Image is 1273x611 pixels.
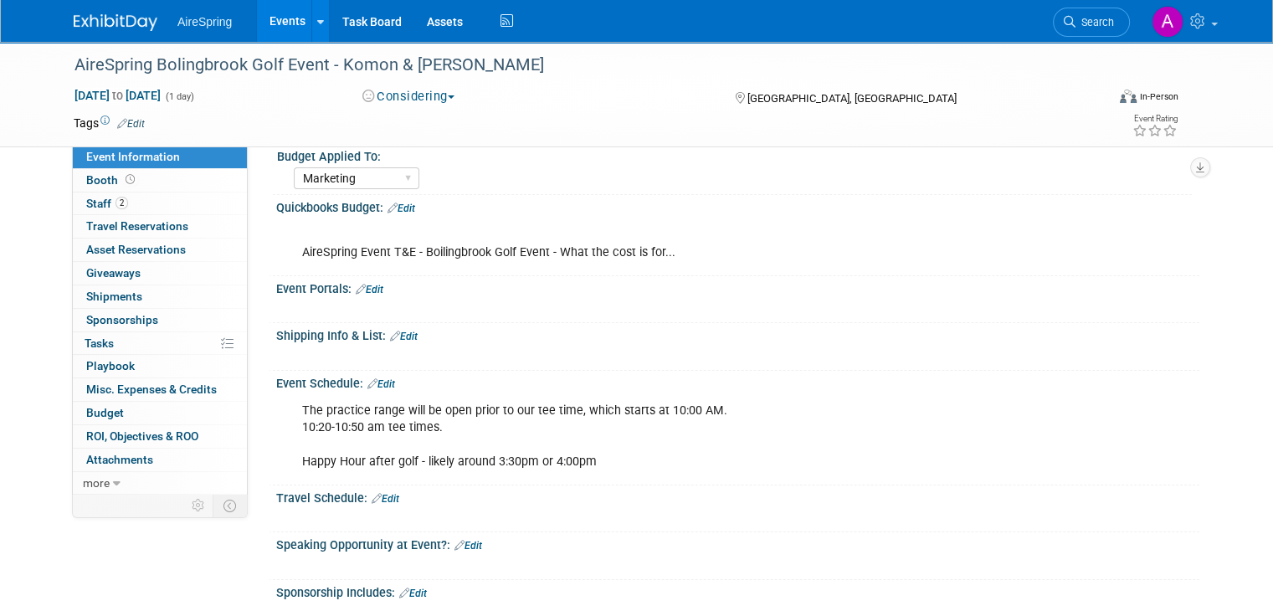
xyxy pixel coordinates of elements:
[73,215,247,238] a: Travel Reservations
[117,118,145,130] a: Edit
[276,371,1199,393] div: Event Schedule:
[1152,6,1183,38] img: Angie Handal
[277,144,1192,165] div: Budget Applied To:
[110,89,126,102] span: to
[290,394,1020,478] div: The practice range will be open prior to our tee time, which starts at 10:00 AM. 10:20-10:50 am t...
[86,429,198,443] span: ROI, Objectives & ROO
[73,332,247,355] a: Tasks
[86,383,217,396] span: Misc. Expenses & Credits
[83,476,110,490] span: more
[86,173,138,187] span: Booth
[276,485,1199,507] div: Travel Schedule:
[115,197,128,209] span: 2
[184,495,213,516] td: Personalize Event Tab Strip
[276,580,1199,602] div: Sponsorship Includes:
[747,92,957,105] span: [GEOGRAPHIC_DATA], [GEOGRAPHIC_DATA]
[74,14,157,31] img: ExhibitDay
[73,378,247,401] a: Misc. Expenses & Credits
[276,532,1199,554] div: Speaking Opportunity at Event?:
[86,453,153,466] span: Attachments
[177,15,232,28] span: AireSpring
[73,472,247,495] a: more
[86,290,142,303] span: Shipments
[356,284,383,295] a: Edit
[73,402,247,424] a: Budget
[73,285,247,308] a: Shipments
[122,173,138,186] span: Booth not reserved yet
[367,378,395,390] a: Edit
[73,355,247,377] a: Playbook
[73,169,247,192] a: Booth
[86,313,158,326] span: Sponsorships
[86,359,135,372] span: Playbook
[86,150,180,163] span: Event Information
[1075,16,1114,28] span: Search
[276,276,1199,298] div: Event Portals:
[164,91,194,102] span: (1 day)
[276,323,1199,345] div: Shipping Info & List:
[86,266,141,280] span: Giveaways
[73,146,247,168] a: Event Information
[69,50,1085,80] div: AireSpring Bolingbrook Golf Event - Komon & [PERSON_NAME]
[86,243,186,256] span: Asset Reservations
[399,588,427,599] a: Edit
[276,195,1199,217] div: Quickbooks Budget:
[74,88,162,103] span: [DATE] [DATE]
[213,495,248,516] td: Toggle Event Tabs
[1132,115,1178,123] div: Event Rating
[73,262,247,285] a: Giveaways
[1139,90,1178,103] div: In-Person
[86,406,124,419] span: Budget
[73,309,247,331] a: Sponsorships
[1120,90,1137,103] img: Format-Inperson.png
[73,449,247,471] a: Attachments
[1015,87,1178,112] div: Event Format
[74,115,145,131] td: Tags
[357,88,461,105] button: Considering
[388,203,415,214] a: Edit
[1053,8,1130,37] a: Search
[73,193,247,215] a: Staff2
[372,493,399,505] a: Edit
[73,239,247,261] a: Asset Reservations
[454,540,482,552] a: Edit
[290,219,1020,270] div: AireSpring Event T&E - Boilingbrook Golf Event - What the cost is for...
[86,219,188,233] span: Travel Reservations
[73,425,247,448] a: ROI, Objectives & ROO
[85,336,114,350] span: Tasks
[86,197,128,210] span: Staff
[390,331,418,342] a: Edit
